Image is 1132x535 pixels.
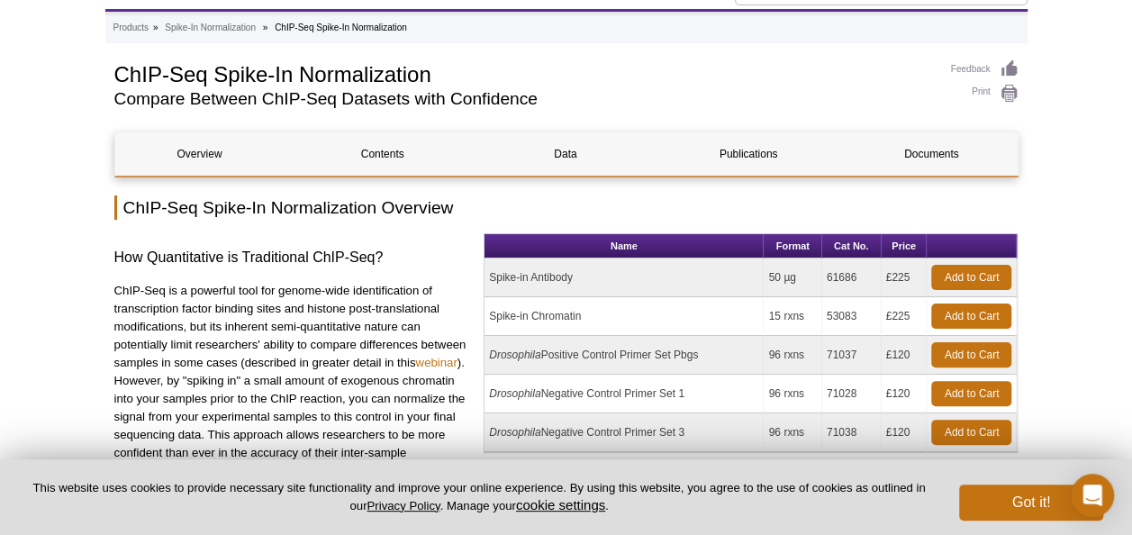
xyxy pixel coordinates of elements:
a: Contents [298,132,467,176]
i: Drosophila [489,387,540,400]
td: 50 µg [764,258,821,297]
h2: ChIP-Seq Spike-In Normalization Overview [114,195,1019,220]
td: 96 rxns [764,336,821,375]
td: 71038 [822,413,882,452]
a: Add to Cart [931,304,1011,329]
a: Overview [115,132,285,176]
li: » [153,23,158,32]
td: £225 [882,297,928,336]
td: Negative Control Primer Set 1 [484,375,764,413]
div: Open Intercom Messenger [1071,474,1114,517]
td: £225 [882,258,928,297]
td: Positive Control Primer Set Pbgs [484,336,764,375]
a: Add to Cart [931,420,1011,445]
li: » [263,23,268,32]
a: Add to Cart [931,265,1011,290]
a: Privacy Policy [367,499,439,512]
td: Spike-in Antibody [484,258,764,297]
h1: ChIP-Seq Spike-In Normalization [114,59,933,86]
i: Drosophila [489,349,540,361]
button: Got it! [959,485,1103,521]
a: webinar [415,356,457,369]
td: 96 rxns [764,375,821,413]
td: Spike-in Chromatin [484,297,764,336]
a: Feedback [951,59,1019,79]
td: 15 rxns [764,297,821,336]
a: Data [481,132,650,176]
td: 71028 [822,375,882,413]
a: Add to Cart [931,342,1011,367]
th: Cat No. [822,234,882,258]
a: Publications [664,132,833,176]
a: Spike-In Normalization [165,20,256,36]
td: £120 [882,413,928,452]
th: Format [764,234,821,258]
td: 53083 [822,297,882,336]
td: 71037 [822,336,882,375]
td: £120 [882,336,928,375]
li: ChIP-Seq Spike-In Normalization [275,23,407,32]
h2: Compare Between ChIP-Seq Datasets with Confidence [114,91,933,107]
th: Price [882,234,928,258]
h3: How Quantitative is Traditional ChIP-Seq? [114,247,471,268]
td: £120 [882,375,928,413]
td: Negative Control Primer Set 3 [484,413,764,452]
td: 61686 [822,258,882,297]
td: 96 rxns [764,413,821,452]
p: This website uses cookies to provide necessary site functionality and improve your online experie... [29,480,929,514]
i: Drosophila [489,426,540,439]
th: Name [484,234,764,258]
a: Documents [847,132,1016,176]
button: cookie settings [516,497,605,512]
a: Add to Cart [931,381,1011,406]
p: ChIP-Seq is a powerful tool for genome-wide identification of transcription factor binding sites ... [114,282,471,480]
a: Products [113,20,149,36]
a: Print [951,84,1019,104]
